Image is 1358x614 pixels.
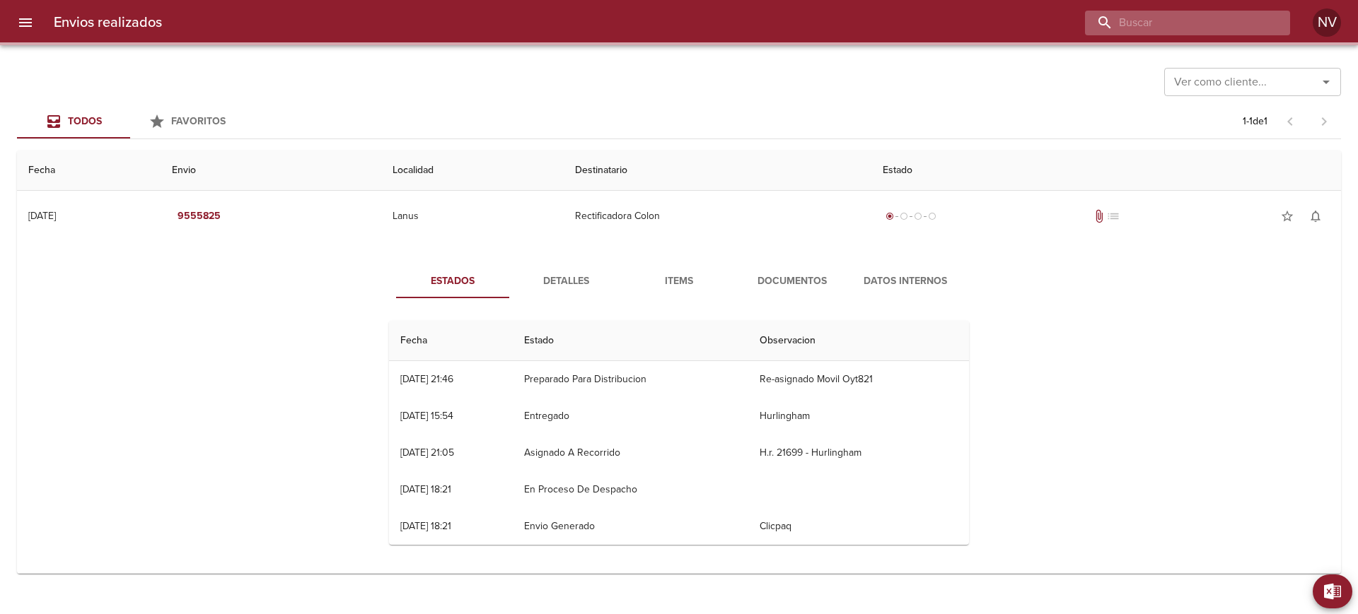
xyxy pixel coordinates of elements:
[513,435,748,471] td: Asignado A Recorrido
[400,447,454,459] div: [DATE] 21:05
[17,150,1341,574] table: Tabla de envíos del cliente
[400,520,451,532] div: [DATE] 18:21
[883,209,939,223] div: Generado
[900,212,908,220] span: radio_button_unchecked
[513,398,748,435] td: Entregado
[1313,574,1352,608] button: Exportar Excel
[744,273,840,290] span: Documentos
[400,373,453,385] div: [DATE] 21:46
[748,321,969,361] th: Observacion
[1106,209,1120,223] span: No tiene pedido asociado
[172,203,226,230] button: 9555825
[17,150,161,191] th: Fecha
[1273,202,1301,230] button: Agregar a favoritos
[1307,105,1341,138] span: Pagina siguiente
[871,150,1341,191] th: Estado
[405,273,501,290] span: Estados
[1243,114,1267,129] p: 1 - 1 de 1
[1313,8,1341,37] div: Abrir información de usuario
[1316,72,1336,92] button: Abrir
[748,398,969,435] td: Hurlingham
[1092,209,1106,223] span: Tiene documentos adjuntos
[1085,11,1266,35] input: buscar
[1273,114,1307,128] span: Pagina anterior
[1308,209,1323,223] span: notifications_none
[381,150,564,191] th: Localidad
[400,410,453,422] div: [DATE] 15:54
[914,212,922,220] span: radio_button_unchecked
[513,471,748,508] td: En Proceso De Despacho
[8,6,42,40] button: menu
[161,150,381,191] th: Envio
[564,150,871,191] th: Destinatario
[513,361,748,398] td: Preparado Para Distribucion
[17,105,243,138] div: Tabs Envios
[54,11,162,34] h6: Envios realizados
[178,208,221,225] em: 9555825
[748,508,969,545] td: Clicpaq
[389,321,513,361] th: Fecha
[1301,202,1330,230] button: Activar notificaciones
[857,273,953,290] span: Datos Internos
[28,210,56,222] div: [DATE]
[171,115,226,127] span: Favoritos
[886,212,894,220] span: radio_button_checked
[513,321,748,361] th: Estado
[1313,8,1341,37] div: NV
[381,191,564,242] td: Lanus
[396,264,962,298] div: Tabs detalle de guia
[631,273,727,290] span: Items
[928,212,936,220] span: radio_button_unchecked
[400,483,451,495] div: [DATE] 18:21
[389,321,969,545] table: Tabla de seguimiento
[68,115,102,127] span: Todos
[748,361,969,398] td: Re-asignado Movil Oyt821
[513,508,748,545] td: Envio Generado
[748,435,969,471] td: H.r. 21699 - Hurlingham
[518,273,614,290] span: Detalles
[564,191,871,242] td: Rectificadora Colon
[1280,209,1294,223] span: star_border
